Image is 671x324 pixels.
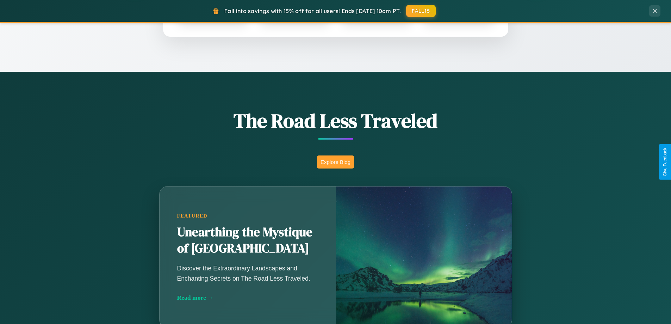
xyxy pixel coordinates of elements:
button: FALL15 [406,5,436,17]
div: Give Feedback [663,148,667,176]
button: Explore Blog [317,155,354,169]
iframe: Intercom live chat [7,300,24,317]
span: Fall into savings with 15% off for all users! Ends [DATE] 10am PT. [224,7,401,14]
p: Discover the Extraordinary Landscapes and Enchanting Secrets on The Road Less Traveled. [177,263,318,283]
div: Read more → [177,294,318,301]
h2: Unearthing the Mystique of [GEOGRAPHIC_DATA] [177,224,318,257]
div: Featured [177,213,318,219]
h1: The Road Less Traveled [124,107,547,134]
